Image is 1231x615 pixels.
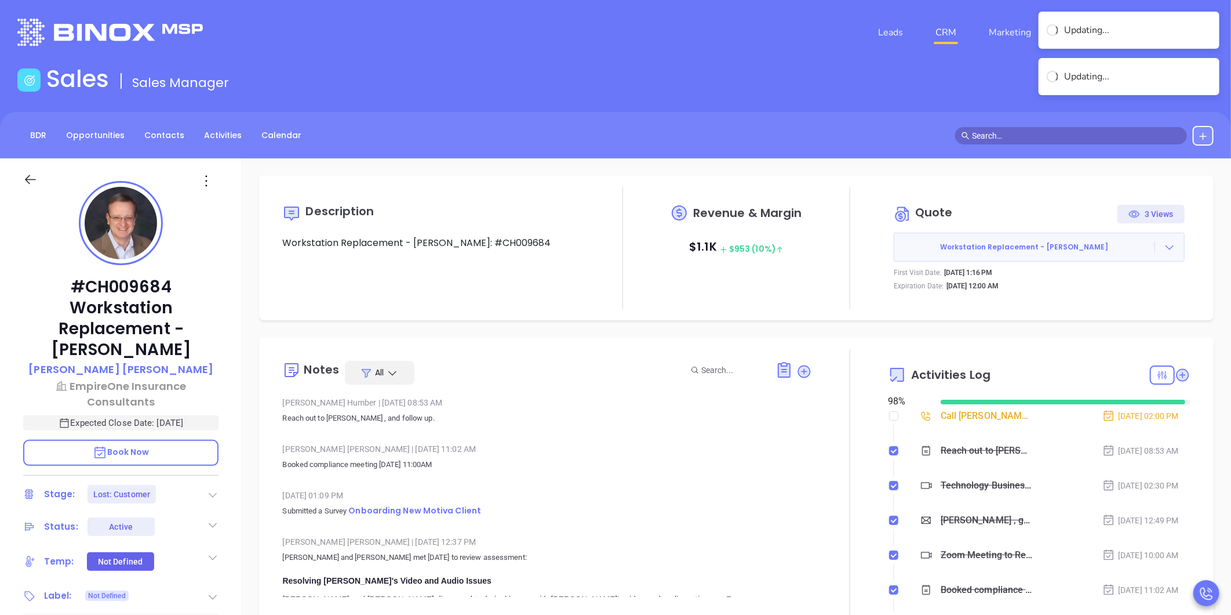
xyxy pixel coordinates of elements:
[1102,514,1179,527] div: [DATE] 12:49 PM
[46,65,109,93] h1: Sales
[1064,23,1211,37] div: Updating...
[348,505,481,516] span: Onboarding New Motiva Client
[894,267,941,278] p: First Visit Date:
[93,446,150,458] span: Book Now
[1064,70,1211,84] div: Updating...
[44,553,74,570] div: Temp:
[88,589,126,602] span: Not Defined
[941,442,1033,460] div: Reach out to [PERSON_NAME] , and follow up.
[282,533,812,551] div: [PERSON_NAME] [PERSON_NAME] [DATE] 12:37 PM
[1128,205,1174,223] div: 3 Views
[941,512,1033,529] div: [PERSON_NAME] , got 10 mins?
[911,369,990,381] span: Activities Log
[693,207,802,219] span: Revenue & Margin
[305,203,374,219] span: Description
[720,243,784,255] span: $ 953 (10%)
[282,394,812,411] div: [PERSON_NAME] Humber [DATE] 08:53 AM
[894,281,944,291] p: Expiration Date:
[23,126,53,145] a: BDR
[23,277,218,360] p: #CH009684 Workstation Replacement - [PERSON_NAME]
[28,361,213,378] a: [PERSON_NAME] [PERSON_NAME]
[873,21,908,44] a: Leads
[93,485,150,504] div: Lost: Customer
[378,398,380,407] span: |
[59,126,132,145] a: Opportunities
[282,440,812,458] div: [PERSON_NAME] [PERSON_NAME] [DATE] 11:02 AM
[941,581,1033,599] div: Booked compliance meeting [DATE] 11:00AM
[85,187,157,259] img: profile-user
[109,518,133,536] div: Active
[197,126,249,145] a: Activities
[282,551,812,565] p: [PERSON_NAME] and [PERSON_NAME] met [DATE] to review assessment:
[282,458,812,472] p: Booked compliance meeting [DATE] 11:00AM
[941,547,1033,564] div: Zoom Meeting to Review Assessment - [PERSON_NAME]
[894,233,1185,262] button: Workstation Replacement - [PERSON_NAME]
[894,242,1154,252] span: Workstation Replacement - [PERSON_NAME]
[944,267,993,278] p: [DATE] 1:16 PM
[1102,584,1179,596] div: [DATE] 11:02 AM
[1102,549,1179,562] div: [DATE] 10:00 AM
[44,486,75,503] div: Stage:
[132,74,229,92] span: Sales Manager
[411,444,413,454] span: |
[915,204,953,220] span: Quote
[941,407,1033,425] div: Call [PERSON_NAME] to follow up - [PERSON_NAME]
[137,126,191,145] a: Contacts
[282,236,585,250] p: Workstation Replacement - [PERSON_NAME]: #CH009684
[888,395,927,408] div: 98 %
[282,487,812,504] div: [DATE] 01:09 PM
[1102,444,1179,457] div: [DATE] 08:53 AM
[44,587,72,605] div: Label:
[282,504,812,518] p: Submitted a Survey
[17,19,203,46] img: logo
[28,361,213,377] p: [PERSON_NAME] [PERSON_NAME]
[375,367,384,378] span: All
[23,378,218,410] a: EmpireOne Insurance Consultants
[931,21,961,44] a: CRM
[282,574,812,588] div: Resolving [PERSON_NAME]'s Video and Audio Issues
[1102,410,1179,422] div: [DATE] 02:00 PM
[941,477,1033,494] div: Technology Business Review Zoom with [PERSON_NAME]
[701,364,763,377] input: Search...
[1102,479,1179,492] div: [DATE] 02:30 PM
[962,132,970,140] span: search
[304,364,339,375] div: Notes
[98,552,143,571] div: Not Defined
[254,126,308,145] a: Calendar
[689,236,784,259] p: $ 1.1K
[23,415,218,430] p: Expected Close Date: [DATE]
[972,129,1181,142] input: Search…
[411,537,413,547] span: |
[282,411,812,425] p: Reach out to [PERSON_NAME] , and follow up.
[984,21,1036,44] a: Marketing
[946,281,999,291] p: [DATE] 12:00 AM
[44,518,78,536] div: Status:
[894,205,912,223] img: Circle dollar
